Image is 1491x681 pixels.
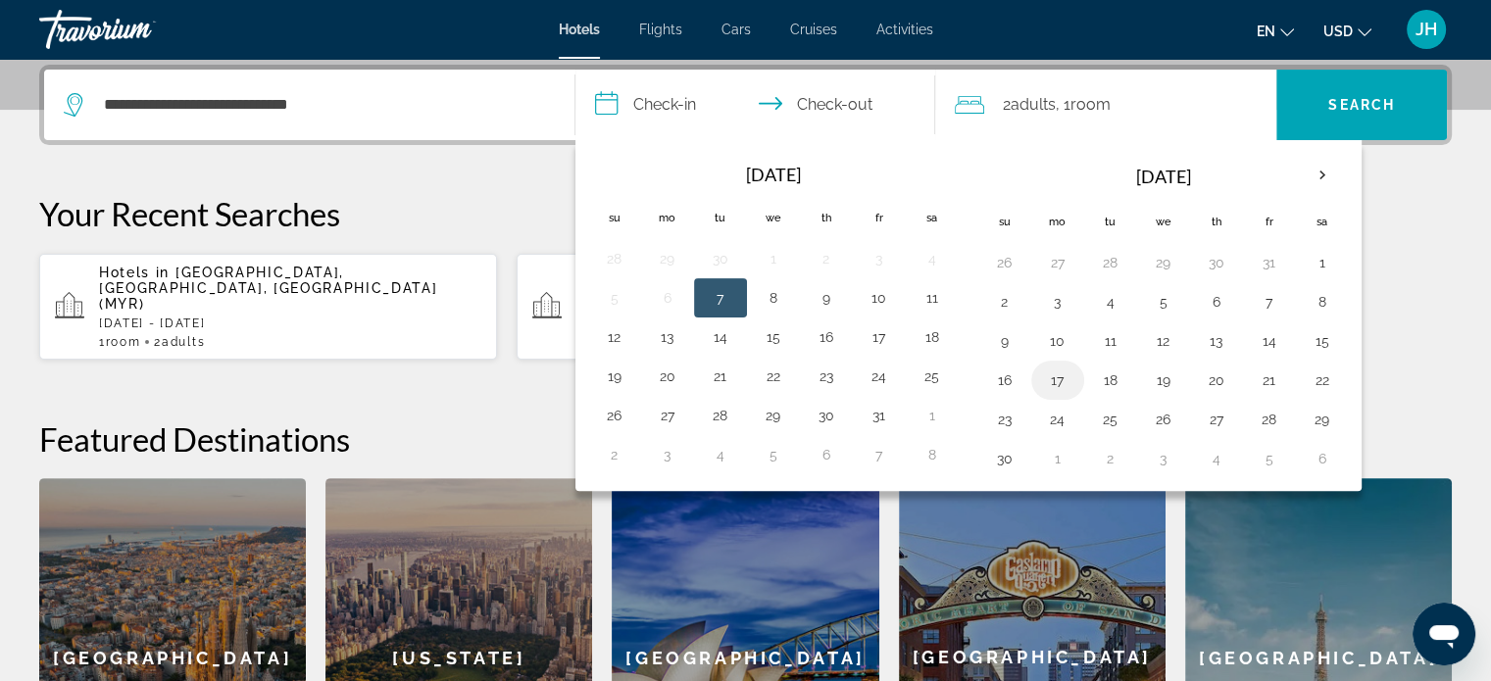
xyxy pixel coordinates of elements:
button: Search [1276,70,1447,140]
button: Day 6 [1307,445,1338,472]
button: Day 15 [758,323,789,351]
span: Room [1069,95,1110,114]
button: Day 24 [1042,406,1073,433]
button: Day 3 [652,441,683,468]
button: Day 8 [758,284,789,312]
button: Day 14 [705,323,736,351]
button: Day 29 [1148,249,1179,276]
button: Day 4 [1201,445,1232,472]
button: Day 5 [758,441,789,468]
button: Day 9 [811,284,842,312]
button: Day 28 [1095,249,1126,276]
span: [GEOGRAPHIC_DATA], [GEOGRAPHIC_DATA], [GEOGRAPHIC_DATA] (MYR) [99,265,437,312]
button: Day 27 [652,402,683,429]
p: Your Recent Searches [39,194,1452,233]
button: Day 28 [599,245,630,272]
span: 2 [1002,91,1055,119]
button: Day 19 [599,363,630,390]
button: Day 6 [811,441,842,468]
button: Select check in and out date [575,70,936,140]
button: Day 12 [599,323,630,351]
span: 2 [154,335,205,349]
button: Day 26 [1148,406,1179,433]
button: Day 21 [705,363,736,390]
span: Adults [1010,95,1055,114]
button: Day 29 [758,402,789,429]
button: Day 15 [1307,327,1338,355]
button: User Menu [1401,9,1452,50]
button: Day 12 [1148,327,1179,355]
button: Day 10 [864,284,895,312]
button: Day 7 [1254,288,1285,316]
button: Day 13 [652,323,683,351]
button: Day 3 [1042,288,1073,316]
button: Day 18 [917,323,948,351]
button: Day 24 [864,363,895,390]
a: Cars [721,22,751,37]
span: USD [1323,24,1353,39]
a: Flights [639,22,682,37]
button: Day 28 [1254,406,1285,433]
button: Day 30 [705,245,736,272]
button: Day 26 [989,249,1020,276]
span: , 1 [1055,91,1110,119]
button: Day 6 [1201,288,1232,316]
span: Hotels in [99,265,170,280]
button: Day 8 [917,441,948,468]
p: [DATE] - [DATE] [99,316,481,330]
a: Activities [876,22,933,37]
button: Day 4 [705,441,736,468]
button: Day 1 [1042,445,1073,472]
a: Travorium [39,4,235,55]
button: Day 29 [1307,406,1338,433]
button: Day 2 [599,441,630,468]
button: Day 30 [989,445,1020,472]
button: Day 30 [1201,249,1232,276]
a: Hotels [559,22,600,37]
button: Day 30 [811,402,842,429]
button: Day 29 [652,245,683,272]
h2: Featured Destinations [39,419,1452,459]
button: Day 1 [1307,249,1338,276]
button: Day 5 [1148,288,1179,316]
button: Day 16 [989,366,1020,394]
button: Day 6 [652,284,683,312]
table: Right calendar grid [978,153,1349,478]
button: Day 5 [599,284,630,312]
th: [DATE] [1031,153,1296,200]
span: Search [1328,97,1395,113]
button: Change language [1257,17,1294,45]
span: Adults [162,335,205,349]
div: Search widget [44,70,1447,140]
button: Day 26 [599,402,630,429]
button: Day 11 [1095,327,1126,355]
button: Day 25 [1095,406,1126,433]
button: Day 3 [864,245,895,272]
button: Day 13 [1201,327,1232,355]
button: Hotels in [GEOGRAPHIC_DATA], [GEOGRAPHIC_DATA], [GEOGRAPHIC_DATA] (MYR)[DATE] - [DATE]1Room2Adults [517,253,974,361]
button: Day 28 [705,402,736,429]
th: [DATE] [641,153,906,196]
button: Day 22 [1307,366,1338,394]
button: Day 4 [917,245,948,272]
iframe: Button to launch messaging window [1413,603,1475,665]
button: Day 17 [1042,366,1073,394]
button: Day 31 [1254,249,1285,276]
button: Day 23 [811,363,842,390]
button: Day 22 [758,363,789,390]
button: Day 18 [1095,366,1126,394]
input: Search hotel destination [102,90,545,120]
button: Day 5 [1254,445,1285,472]
button: Day 8 [1307,288,1338,316]
a: Cruises [790,22,837,37]
button: Day 19 [1148,366,1179,394]
button: Day 16 [811,323,842,351]
span: 1 [99,335,140,349]
span: Room [106,335,141,349]
button: Hotels in [GEOGRAPHIC_DATA], [GEOGRAPHIC_DATA], [GEOGRAPHIC_DATA] (MYR)[DATE] - [DATE]1Room2Adults [39,253,497,361]
button: Travelers: 2 adults, 0 children [935,70,1276,140]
